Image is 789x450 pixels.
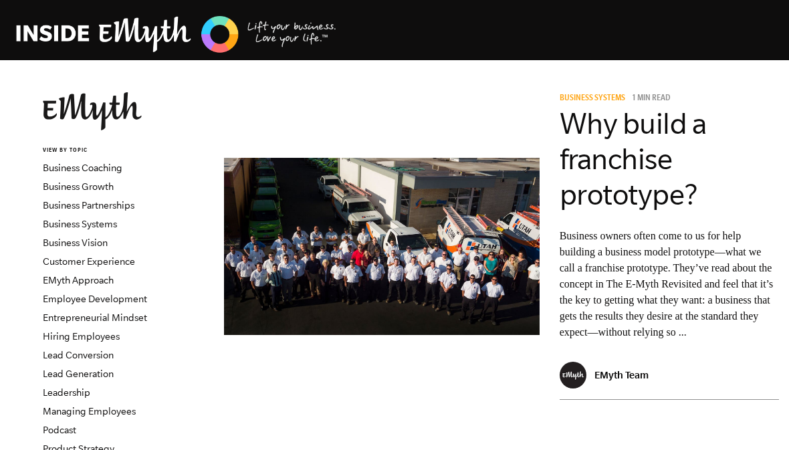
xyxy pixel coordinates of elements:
[43,387,90,398] a: Leadership
[43,146,204,155] h6: VIEW BY TOPIC
[43,368,114,379] a: Lead Generation
[722,386,789,450] iframe: Chat Widget
[560,94,630,104] a: Business Systems
[43,256,135,267] a: Customer Experience
[43,237,108,248] a: Business Vision
[43,275,114,286] a: EMyth Approach
[43,92,142,130] img: EMyth
[560,107,707,211] a: Why build a franchise prototype?
[43,350,114,360] a: Lead Conversion
[43,331,120,342] a: Hiring Employees
[43,312,147,323] a: Entrepreneurial Mindset
[43,162,122,173] a: Business Coaching
[43,200,134,211] a: Business Partnerships
[43,219,117,229] a: Business Systems
[16,14,337,55] img: EMyth Business Coaching
[43,294,147,304] a: Employee Development
[224,158,540,335] img: business model prototype
[43,181,114,192] a: Business Growth
[594,369,649,380] p: EMyth Team
[632,94,671,104] p: 1 min read
[560,94,625,104] span: Business Systems
[560,228,779,340] p: Business owners often come to us for help building a business model prototype—what we call a fran...
[43,425,76,435] a: Podcast
[560,362,586,388] img: EMyth Team - EMyth
[43,406,136,417] a: Managing Employees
